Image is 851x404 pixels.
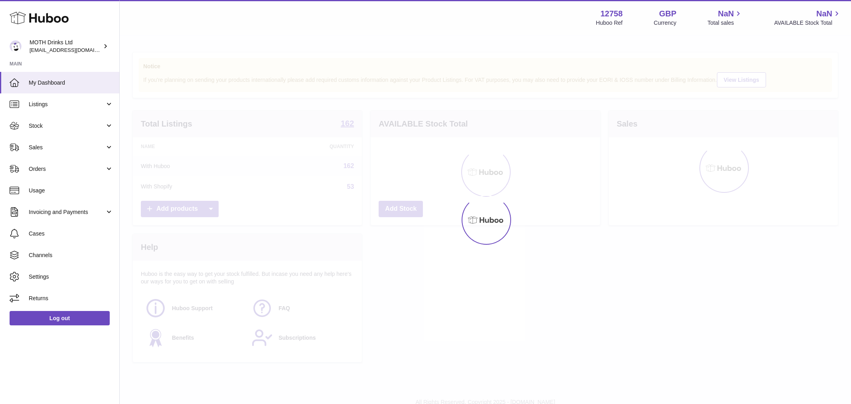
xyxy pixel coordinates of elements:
span: Channels [29,252,113,259]
span: Invoicing and Payments [29,208,105,216]
span: Usage [29,187,113,194]
span: AVAILABLE Stock Total [774,19,841,27]
span: Orders [29,165,105,173]
span: Returns [29,295,113,302]
span: Cases [29,230,113,238]
img: internalAdmin-12758@internal.huboo.com [10,40,22,52]
span: My Dashboard [29,79,113,87]
span: Settings [29,273,113,281]
a: NaN AVAILABLE Stock Total [774,8,841,27]
a: Log out [10,311,110,325]
span: Stock [29,122,105,130]
span: Sales [29,144,105,151]
div: Currency [654,19,677,27]
a: NaN Total sales [707,8,743,27]
div: MOTH Drinks Ltd [30,39,101,54]
span: NaN [816,8,832,19]
strong: 12758 [600,8,623,19]
span: [EMAIL_ADDRESS][DOMAIN_NAME] [30,47,117,53]
span: Listings [29,101,105,108]
span: NaN [718,8,734,19]
span: Total sales [707,19,743,27]
strong: GBP [659,8,676,19]
div: Huboo Ref [596,19,623,27]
